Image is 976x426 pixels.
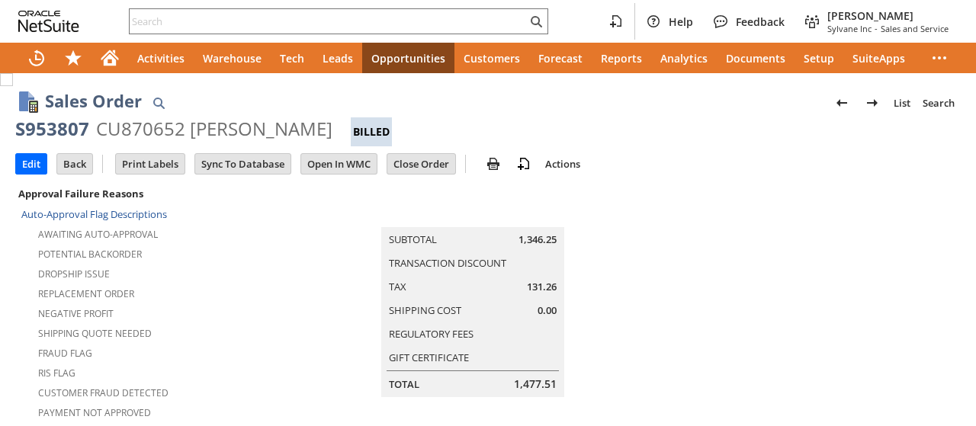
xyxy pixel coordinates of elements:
svg: logo [18,11,79,32]
a: Actions [539,157,586,171]
a: Activities [128,43,194,73]
span: 1,346.25 [518,232,557,247]
input: Sync To Database [195,154,291,174]
a: Forecast [529,43,592,73]
a: Awaiting Auto-Approval [38,228,158,241]
a: Tax [389,280,406,293]
a: Auto-Approval Flag Descriptions [21,207,167,221]
a: Potential Backorder [38,248,142,261]
div: More menus [921,43,958,73]
span: 1,477.51 [514,376,557,392]
a: Shipping Cost [389,303,461,317]
span: Activities [137,51,185,66]
a: Fraud Flag [38,347,92,360]
span: Documents [726,51,785,66]
a: Shipping Quote Needed [38,327,152,340]
svg: Search [527,12,545,30]
span: Setup [804,51,834,66]
div: Approval Failure Reasons [15,184,324,203]
a: Analytics [651,43,717,73]
a: Tech [271,43,313,73]
a: Customer Fraud Detected [38,386,169,399]
img: Previous [833,94,851,112]
span: [PERSON_NAME] [827,8,949,23]
a: Reports [592,43,651,73]
span: Feedback [736,14,785,29]
span: Sylvane Inc [827,23,872,34]
a: Customers [454,43,529,73]
a: List [888,91,917,115]
a: Home [91,43,128,73]
a: Opportunities [362,43,454,73]
a: Total [389,377,419,391]
input: Open In WMC [301,154,377,174]
img: print.svg [484,155,502,173]
a: Dropship Issue [38,267,110,280]
div: Shortcuts [55,43,91,73]
span: Forecast [538,51,583,66]
svg: Shortcuts [64,49,82,67]
a: Replacement Order [38,287,134,300]
a: Leads [313,43,362,73]
div: Billed [351,117,392,146]
a: RIS flag [38,367,75,380]
svg: Recent Records [27,49,46,67]
a: Gift Certificate [389,351,469,364]
span: Sales and Service [881,23,949,34]
a: Documents [717,43,795,73]
a: Setup [795,43,843,73]
svg: Home [101,49,119,67]
h1: Sales Order [45,88,142,114]
span: - [875,23,878,34]
a: SuiteApps [843,43,914,73]
span: Tech [280,51,304,66]
a: Regulatory Fees [389,327,474,341]
input: Back [57,154,92,174]
input: Search [130,12,527,30]
span: 0.00 [538,303,557,318]
img: Next [863,94,881,112]
span: Customers [464,51,520,66]
input: Edit [16,154,47,174]
a: Search [917,91,961,115]
img: Quick Find [149,94,168,112]
a: Negative Profit [38,307,114,320]
caption: Summary [381,203,564,227]
div: S953807 [15,117,89,141]
img: add-record.svg [515,155,533,173]
span: Reports [601,51,642,66]
span: Warehouse [203,51,262,66]
input: Print Labels [116,154,185,174]
a: Recent Records [18,43,55,73]
span: Leads [323,51,353,66]
span: Analytics [660,51,708,66]
div: CU870652 [PERSON_NAME] [96,117,332,141]
a: Subtotal [389,232,437,246]
a: Warehouse [194,43,271,73]
a: Payment not approved [38,406,151,419]
a: Transaction Discount [389,256,506,270]
span: 131.26 [527,280,557,294]
input: Close Order [387,154,455,174]
span: SuiteApps [852,51,905,66]
span: Help [669,14,693,29]
span: Opportunities [371,51,445,66]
